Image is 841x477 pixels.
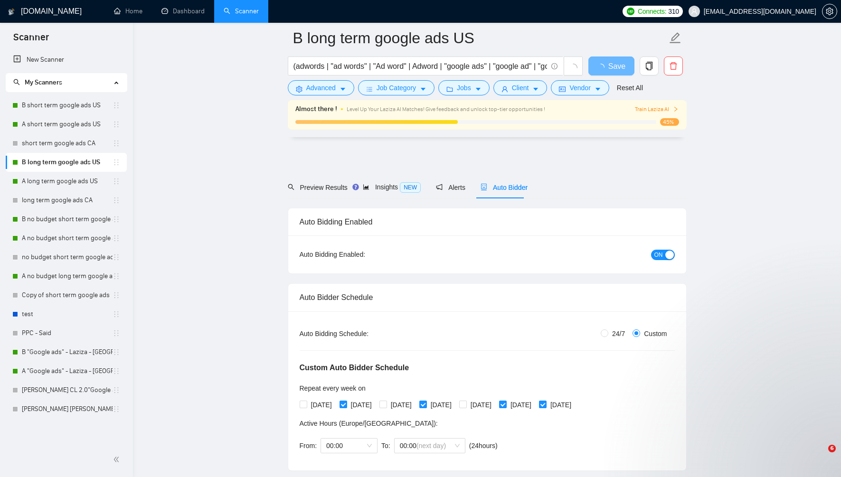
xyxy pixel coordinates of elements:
li: B long term google ads US [6,153,127,172]
span: notification [436,184,443,190]
span: Auto Bidder [481,184,528,191]
a: B long term google ads US [22,153,113,172]
span: search [13,79,20,85]
span: loading [569,64,577,72]
a: A short term google ads US [22,115,113,134]
span: holder [113,310,120,318]
span: area-chart [363,184,369,190]
a: A "Google ads" - Laziza - [GEOGRAPHIC_DATA] Only - [DATE] [22,362,113,381]
img: logo [8,4,15,19]
span: caret-down [595,85,601,93]
a: PPC - Said [22,324,113,343]
button: delete [664,56,683,75]
a: Reset All [617,83,643,93]
li: A "Google ads" - Laziza - US Only - 8 7 2025 [6,362,127,381]
span: setting [822,8,837,15]
span: (next day) [416,442,446,449]
span: holder [113,140,120,147]
span: Insights [363,183,421,191]
span: Vendor [569,83,590,93]
span: holder [113,159,120,166]
span: Level Up Your Laziza AI Matches! Give feedback and unlock top-tier opportunities ! [347,106,545,112]
span: Connects: [638,6,666,17]
span: [DATE] [467,400,495,410]
div: Auto Bidding Enabled [300,208,675,235]
span: Advanced [306,83,336,93]
span: Alerts [436,184,465,191]
li: PPC - Said [6,324,127,343]
span: bars [366,85,373,93]
li: B "Google ads" - Laziza - US Only - 8 7 2025 [6,343,127,362]
span: [DATE] [307,400,336,410]
span: From: [300,442,317,449]
a: short term google ads CA [22,134,113,153]
li: A short term google ads US [6,115,127,134]
a: A long term google ads US [22,172,113,191]
a: test [22,305,113,324]
span: ON [654,250,663,260]
span: caret-down [340,85,346,93]
span: [DATE] [347,400,376,410]
span: 00:00 [400,439,460,453]
span: holder [113,102,120,109]
li: A no budget short term google ads US [6,229,127,248]
span: caret-down [420,85,426,93]
span: holder [113,121,120,128]
a: long term google ads CA [22,191,113,210]
span: loading [597,64,608,71]
span: holder [113,215,120,223]
li: New Scanner [6,50,127,69]
li: Viktor CL long term google ads US [6,400,127,419]
a: Copy of short term google ads [22,286,113,305]
a: A no budget short term google ads US [22,229,113,248]
span: [DATE] [547,400,575,410]
span: My Scanners [13,78,62,86]
span: 24/7 [608,328,629,339]
span: user [691,8,698,15]
span: holder [113,348,120,356]
span: robot [481,184,487,190]
input: Search Freelance Jobs... [293,60,547,72]
li: B no budget short term google ads US [6,210,127,229]
span: caret-down [532,85,539,93]
a: dashboardDashboard [161,7,205,15]
span: setting [296,85,302,93]
span: holder [113,234,120,242]
button: Train Laziza AI [635,105,679,114]
a: no budget short term google ads CA [22,248,113,267]
a: B short term google ads US [22,96,113,115]
span: folder [446,85,453,93]
span: edit [669,32,681,44]
span: holder [113,291,120,299]
span: [DATE] [387,400,416,410]
button: barsJob Categorycaret-down [358,80,435,95]
button: folderJobscaret-down [438,80,490,95]
span: search [288,184,294,190]
li: long term google ads CA [6,191,127,210]
span: holder [113,272,120,280]
div: Auto Bidding Enabled: [300,249,425,260]
span: Jobs [457,83,471,93]
div: Auto Bidding Schedule: [300,328,425,339]
a: B "Google ads" - Laziza - [GEOGRAPHIC_DATA] Only - [DATE] [22,343,113,362]
a: [PERSON_NAME] CL 2.0"Google ads" - Sardor - World $46/hr [22,381,113,400]
span: idcard [559,85,566,93]
button: copy [640,56,659,75]
span: Save [608,60,625,72]
span: holder [113,178,120,185]
span: [DATE] [507,400,535,410]
a: B no budget short term google ads US [22,210,113,229]
li: B short term google ads US [6,96,127,115]
li: Viktor CL 2.0"Google ads" - Sardor - World $46/hr [6,381,127,400]
li: no budget short term google ads CA [6,248,127,267]
img: upwork-logo.png [627,8,634,15]
a: [PERSON_NAME] [PERSON_NAME] term google ads US [22,400,113,419]
span: copy [640,62,658,70]
button: idcardVendorcaret-down [551,80,609,95]
span: 45% [660,118,679,126]
span: Repeat every week on [300,384,366,392]
span: My Scanners [25,78,62,86]
span: Job Category [377,83,416,93]
div: Tooltip anchor [351,183,360,191]
span: info-circle [551,63,558,69]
